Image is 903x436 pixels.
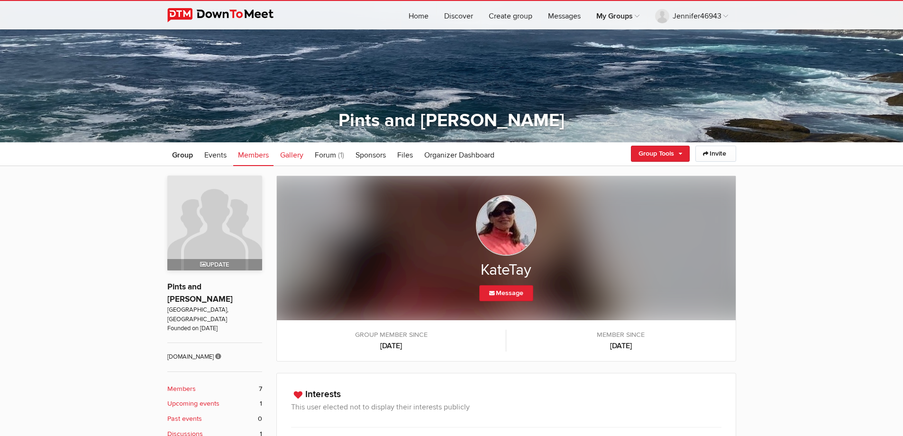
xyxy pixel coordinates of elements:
[392,142,418,166] a: Files
[286,330,497,340] span: Group member since
[424,150,494,160] span: Organizer Dashboard
[397,150,413,160] span: Files
[238,150,269,160] span: Members
[167,8,288,22] img: DownToMeet
[167,306,262,324] span: [GEOGRAPHIC_DATA], [GEOGRAPHIC_DATA]
[167,384,196,394] b: Members
[280,150,303,160] span: Gallery
[338,110,565,131] a: Pints and [PERSON_NAME]
[481,1,540,29] a: Create group
[260,399,262,409] span: 1
[167,176,262,270] a: Update
[291,388,721,401] h3: Interests
[167,399,262,409] a: Upcoming events 1
[356,150,386,160] span: Sponsors
[167,142,198,166] a: Group
[479,285,533,301] a: Message
[516,340,726,352] b: [DATE]
[695,146,736,162] a: Invite
[310,142,349,166] a: Forum (1)
[172,150,193,160] span: Group
[204,150,227,160] span: Events
[589,1,647,29] a: My Groups
[167,324,262,333] span: Founded on [DATE]
[167,282,233,304] a: Pints and [PERSON_NAME]
[420,142,499,166] a: Organizer Dashboard
[200,142,231,166] a: Events
[351,142,391,166] a: Sponsors
[648,1,736,29] a: Jennifer46943
[291,401,721,413] h3: This user elected not to display their interests publicly
[200,261,229,269] span: Update
[258,414,262,424] span: 0
[286,340,497,352] b: [DATE]
[167,384,262,394] a: Members 7
[296,260,717,280] h2: KateTay
[401,1,436,29] a: Home
[631,146,690,162] a: Group Tools
[167,414,262,424] a: Past events 0
[167,176,262,270] img: Pints and Peterson
[437,1,481,29] a: Discover
[233,142,274,166] a: Members
[315,150,336,160] span: Forum
[259,384,262,394] span: 7
[338,150,344,160] span: (1)
[167,414,202,424] b: Past events
[275,142,308,166] a: Gallery
[516,330,726,340] span: Member since
[476,195,537,256] img: KateTay
[540,1,588,29] a: Messages
[167,343,262,362] span: [DOMAIN_NAME]
[167,399,219,409] b: Upcoming events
